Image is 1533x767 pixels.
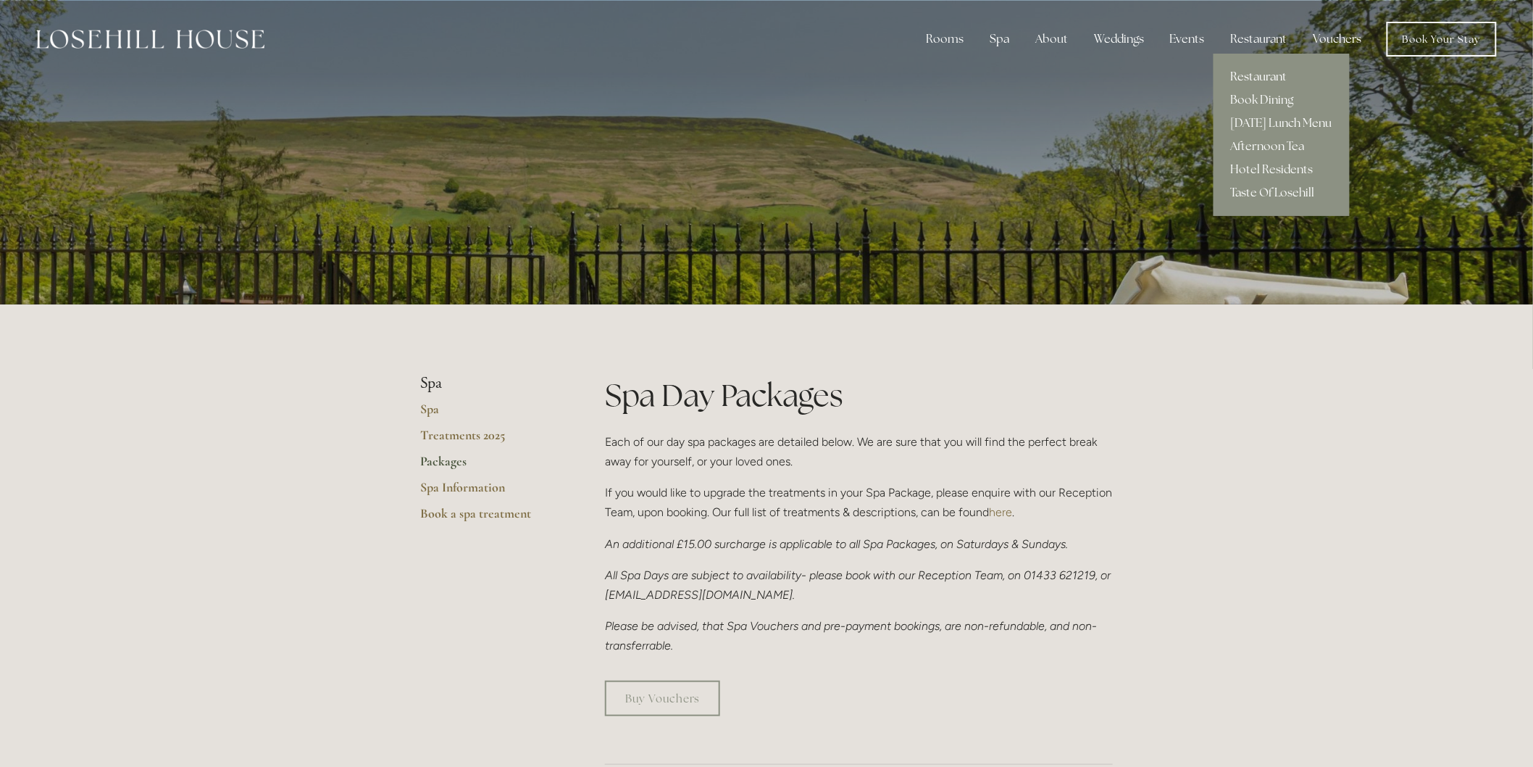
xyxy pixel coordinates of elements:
[1214,88,1350,112] a: Book Dining
[1214,181,1350,204] a: Taste Of Losehill
[420,427,559,453] a: Treatments 2025
[914,25,975,54] div: Rooms
[420,401,559,427] a: Spa
[1214,65,1350,88] a: Restaurant
[420,453,559,479] a: Packages
[36,30,264,49] img: Losehill House
[1082,25,1156,54] div: Weddings
[1219,25,1299,54] div: Restaurant
[605,681,720,716] a: Buy Vouchers
[1214,112,1350,135] a: [DATE] Lunch Menu
[605,537,1068,551] em: An additional £15.00 surcharge is applicable to all Spa Packages, on Saturdays & Sundays.
[989,505,1012,519] a: here
[978,25,1021,54] div: Spa
[1214,158,1350,181] a: Hotel Residents
[605,374,1113,417] h1: Spa Day Packages
[605,483,1113,522] p: If you would like to upgrade the treatments in your Spa Package, please enquire with our Receptio...
[1024,25,1079,54] div: About
[1387,22,1497,57] a: Book Your Stay
[605,568,1114,602] em: All Spa Days are subject to availability- please book with our Reception Team, on 01433 621219, o...
[420,374,559,393] li: Spa
[420,479,559,505] a: Spa Information
[1302,25,1374,54] a: Vouchers
[605,619,1097,652] em: Please be advised, that Spa Vouchers and pre-payment bookings, are non-refundable, and non-transf...
[1158,25,1216,54] div: Events
[420,505,559,531] a: Book a spa treatment
[1214,135,1350,158] a: Afternoon Tea
[605,432,1113,471] p: Each of our day spa packages are detailed below. We are sure that you will find the perfect break...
